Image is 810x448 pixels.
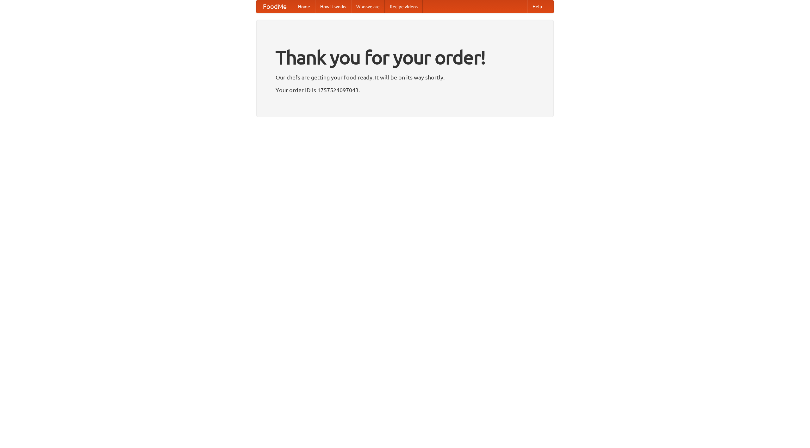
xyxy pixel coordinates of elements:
a: How it works [315,0,351,13]
p: Your order ID is 1757524097043. [276,85,534,95]
a: Recipe videos [385,0,423,13]
a: Help [527,0,547,13]
p: Our chefs are getting your food ready. It will be on its way shortly. [276,73,534,82]
a: FoodMe [257,0,293,13]
h1: Thank you for your order! [276,42,534,73]
a: Home [293,0,315,13]
a: Who we are [351,0,385,13]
